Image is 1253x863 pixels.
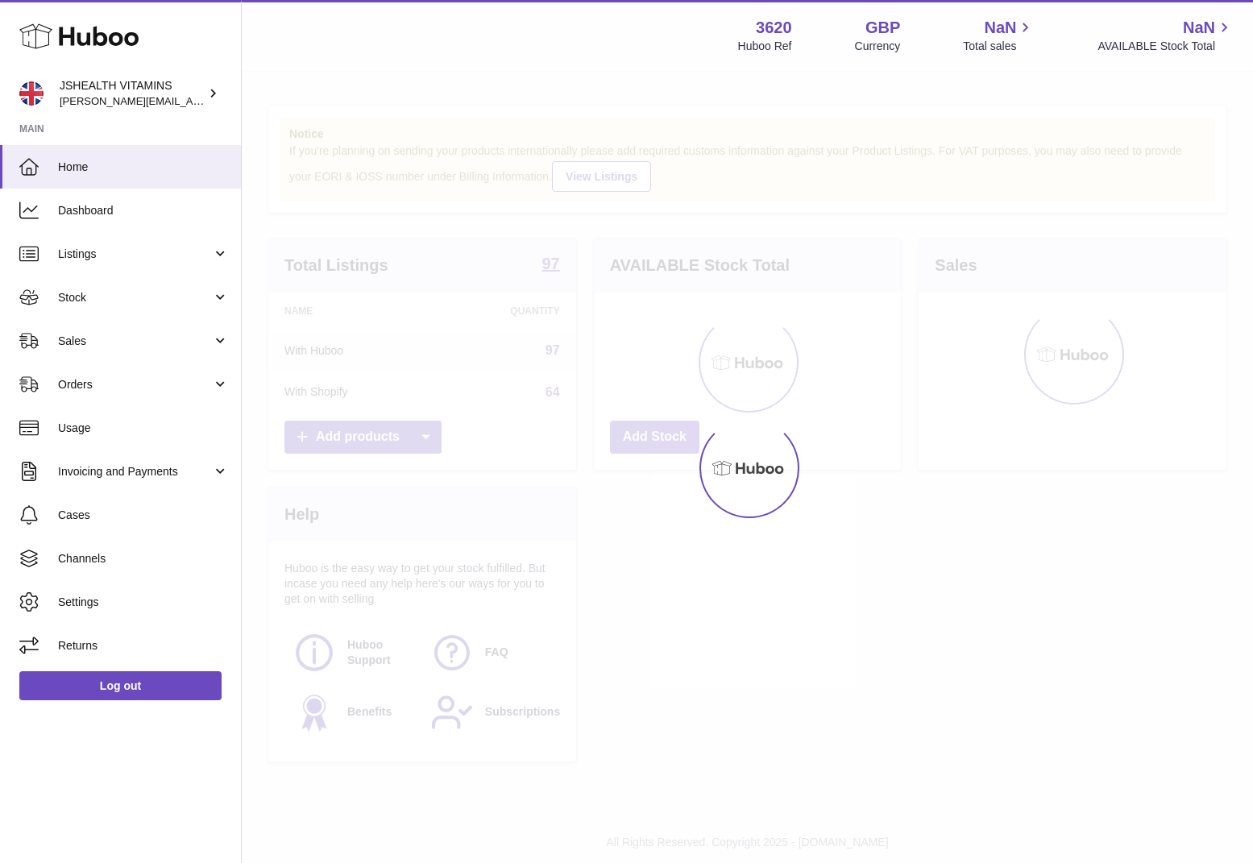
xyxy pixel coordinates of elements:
[58,334,212,349] span: Sales
[1183,17,1215,39] span: NaN
[60,94,323,107] span: [PERSON_NAME][EMAIL_ADDRESS][DOMAIN_NAME]
[855,39,901,54] div: Currency
[738,39,792,54] div: Huboo Ref
[58,464,212,479] span: Invoicing and Payments
[58,595,229,610] span: Settings
[58,508,229,523] span: Cases
[58,377,212,392] span: Orders
[58,290,212,305] span: Stock
[963,17,1035,54] a: NaN Total sales
[58,160,229,175] span: Home
[58,638,229,653] span: Returns
[58,551,229,566] span: Channels
[58,203,229,218] span: Dashboard
[58,247,212,262] span: Listings
[19,81,44,106] img: francesca@jshealthvitamins.com
[1097,39,1234,54] span: AVAILABLE Stock Total
[1097,17,1234,54] a: NaN AVAILABLE Stock Total
[58,421,229,436] span: Usage
[60,78,205,109] div: JSHEALTH VITAMINS
[865,17,900,39] strong: GBP
[756,17,792,39] strong: 3620
[963,39,1035,54] span: Total sales
[19,671,222,700] a: Log out
[984,17,1016,39] span: NaN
